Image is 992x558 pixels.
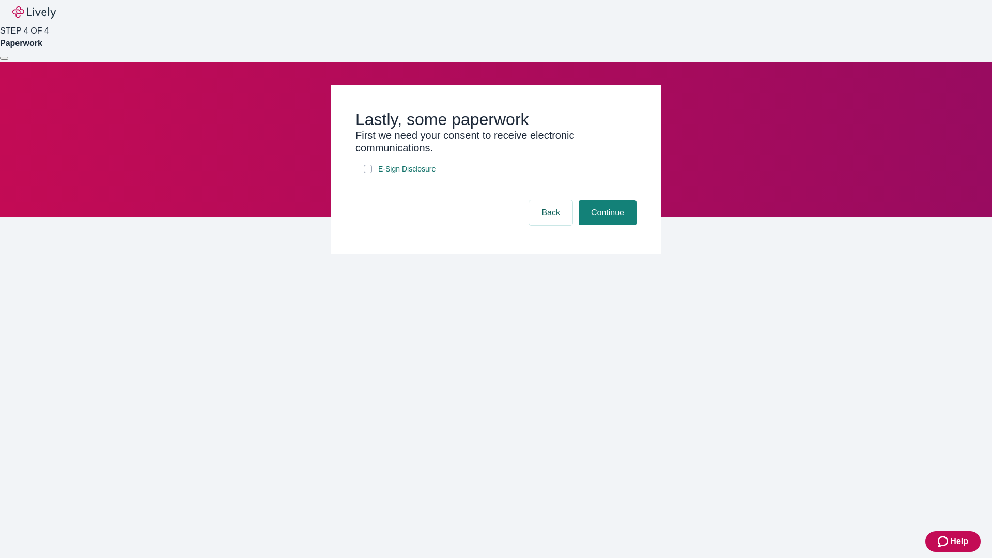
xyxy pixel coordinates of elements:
svg: Zendesk support icon [938,535,950,548]
button: Back [529,200,572,225]
img: Lively [12,6,56,19]
h3: First we need your consent to receive electronic communications. [355,129,637,154]
button: Continue [579,200,637,225]
span: Help [950,535,968,548]
h2: Lastly, some paperwork [355,110,637,129]
button: Zendesk support iconHelp [925,531,981,552]
span: E-Sign Disclosure [378,164,436,175]
a: e-sign disclosure document [376,163,438,176]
